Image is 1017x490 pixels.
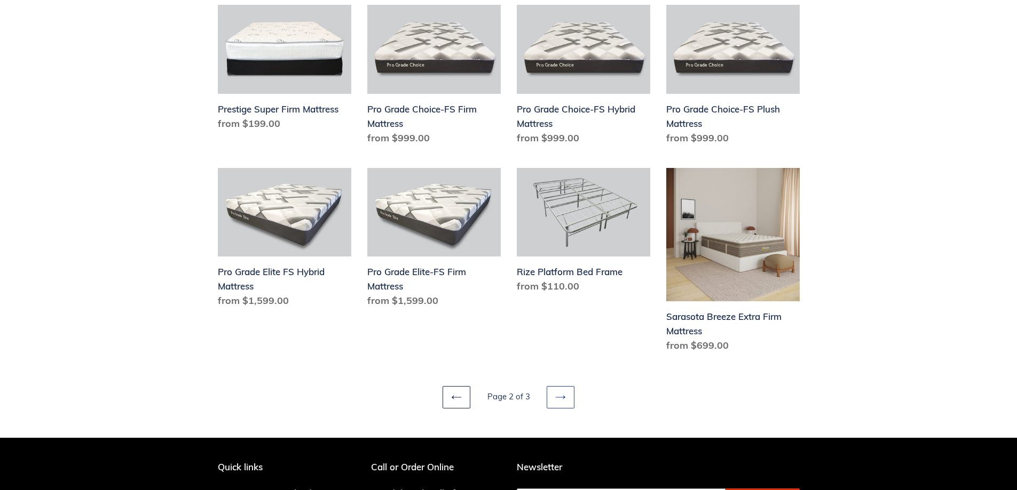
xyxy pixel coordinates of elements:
[472,391,545,403] li: Page 2 of 3
[666,168,800,357] a: Sarasota Breeze Extra Firm Mattress
[517,462,800,472] p: Newsletter
[666,5,800,149] a: Pro Grade Choice-FS Plush Mattress
[371,462,501,472] p: Call or Order Online
[517,168,650,298] a: Rize Platform Bed Frame
[367,168,501,312] a: Pro Grade Elite-FS Firm Mattress
[367,5,501,149] a: Pro Grade Choice-FS Firm Mattress
[218,5,351,135] a: Prestige Super Firm Mattress
[218,462,328,472] p: Quick links
[218,168,351,312] a: Pro Grade Elite FS Hybrid Mattress
[517,5,650,149] a: Pro Grade Choice-FS Hybrid Mattress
